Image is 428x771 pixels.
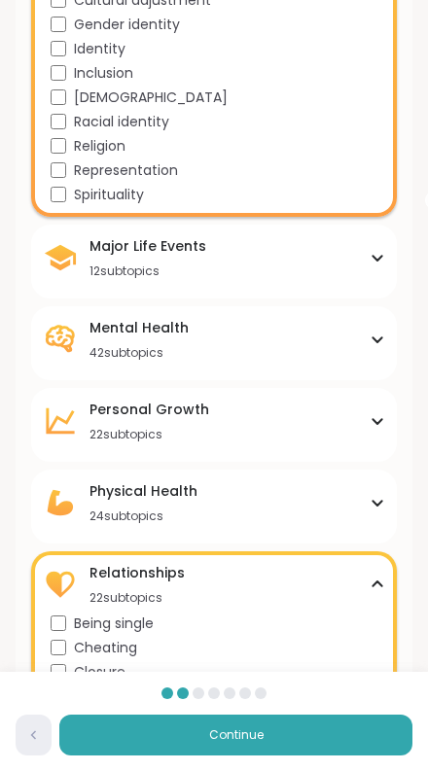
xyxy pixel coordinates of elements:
span: Representation [74,160,178,181]
div: Relationships [89,563,185,582]
div: 12 subtopics [89,263,206,279]
span: Spirituality [74,185,144,205]
span: Continue [209,726,264,744]
span: Religion [74,136,125,157]
div: Major Life Events [89,236,206,256]
span: Closure [74,662,125,683]
button: Continue [59,715,412,755]
div: Physical Health [89,481,197,501]
span: Racial identity [74,112,169,132]
span: [DEMOGRAPHIC_DATA] [74,88,228,108]
span: Cheating [74,638,137,658]
div: 22 subtopics [89,590,185,606]
span: Inclusion [74,63,133,84]
span: Identity [74,39,125,59]
div: Personal Growth [89,400,209,419]
div: 22 subtopics [89,427,209,442]
span: Gender identity [74,15,180,35]
span: Being single [74,613,154,634]
div: 42 subtopics [89,345,189,361]
div: 24 subtopics [89,508,197,524]
div: Mental Health [89,318,189,337]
